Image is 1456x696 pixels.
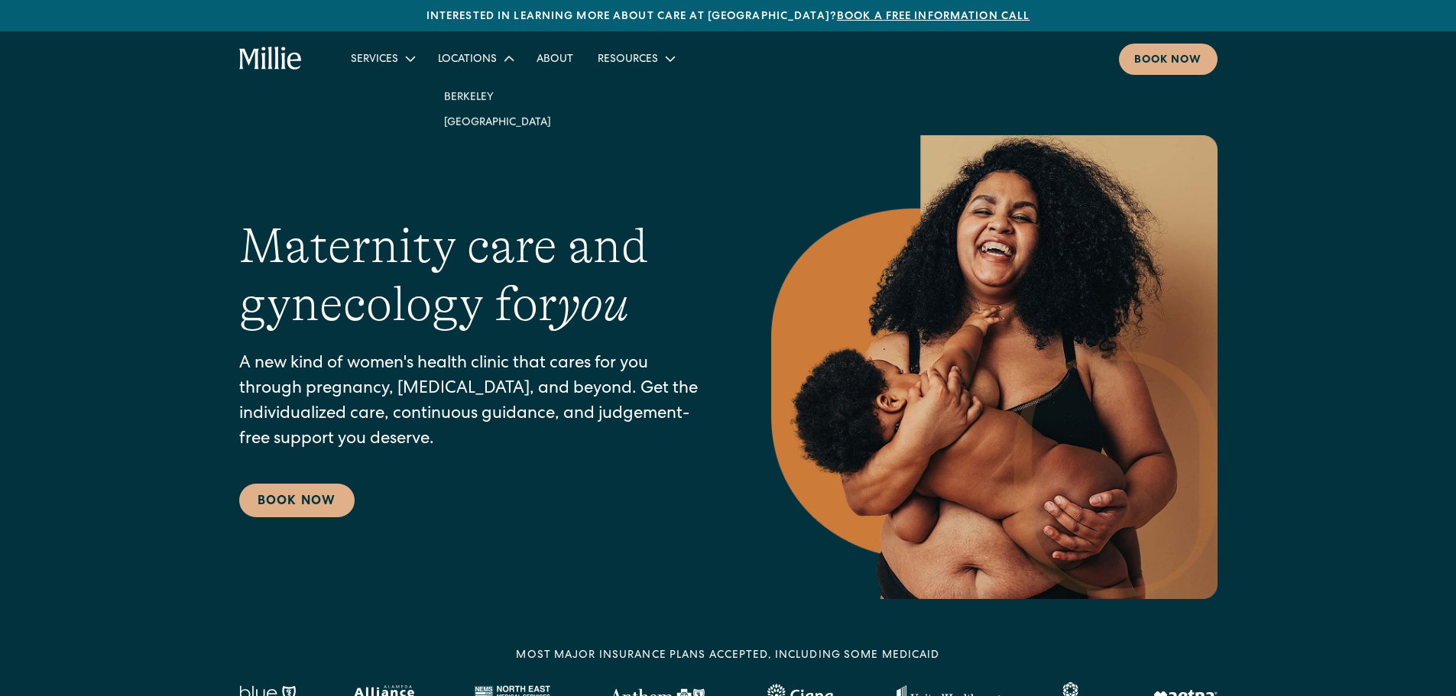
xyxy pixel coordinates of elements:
div: Locations [438,52,497,68]
a: Book a free information call [837,11,1030,22]
a: Book Now [239,484,355,517]
div: Resources [598,52,658,68]
a: Berkeley [432,84,563,109]
div: Services [339,46,426,71]
div: Locations [426,46,524,71]
a: [GEOGRAPHIC_DATA] [432,109,563,134]
h1: Maternity care and gynecology for [239,217,710,335]
p: A new kind of women's health clinic that cares for you through pregnancy, [MEDICAL_DATA], and bey... [239,352,710,453]
img: Smiling mother with her baby in arms, celebrating body positivity and the nurturing bond of postp... [771,135,1218,599]
em: you [557,277,629,332]
div: Book now [1134,53,1202,69]
a: About [524,46,585,71]
a: home [239,47,303,71]
div: Resources [585,46,686,71]
nav: Locations [426,72,569,147]
div: Services [351,52,398,68]
div: MOST MAJOR INSURANCE PLANS ACCEPTED, INCLUDING some MEDICAID [516,648,939,664]
a: Book now [1119,44,1218,75]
